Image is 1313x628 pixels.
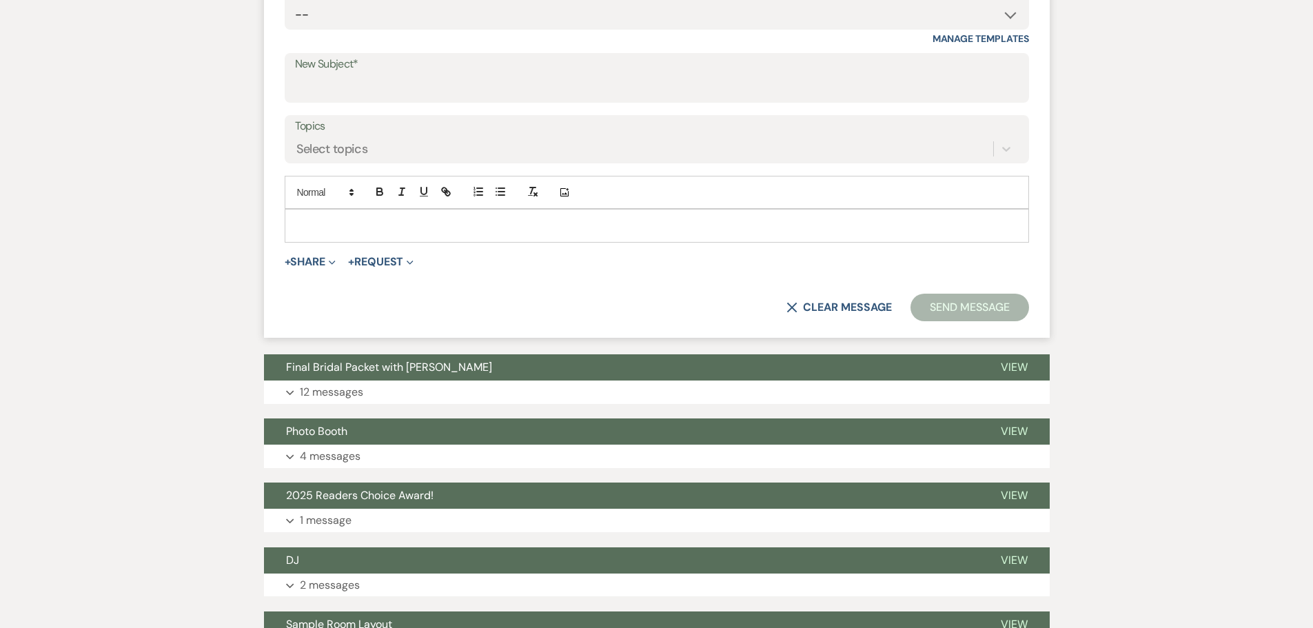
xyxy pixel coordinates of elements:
span: View [1001,488,1028,503]
button: Final Bridal Packet with [PERSON_NAME] [264,354,979,381]
p: 4 messages [300,447,360,465]
span: DJ [286,553,299,567]
span: View [1001,360,1028,374]
button: View [979,547,1050,574]
button: Share [285,256,336,267]
span: View [1001,553,1028,567]
button: DJ [264,547,979,574]
p: 12 messages [300,383,363,401]
p: 1 message [300,511,352,529]
span: 2025 Readers Choice Award! [286,488,434,503]
span: Photo Booth [286,424,347,438]
button: Send Message [910,294,1028,321]
button: View [979,418,1050,445]
p: 2 messages [300,576,360,594]
button: 12 messages [264,381,1050,404]
span: Final Bridal Packet with [PERSON_NAME] [286,360,492,374]
button: Request [348,256,414,267]
button: 2025 Readers Choice Award! [264,483,979,509]
label: Topics [295,117,1019,136]
div: Select topics [296,140,368,159]
button: 4 messages [264,445,1050,468]
button: Photo Booth [264,418,979,445]
button: 1 message [264,509,1050,532]
span: View [1001,424,1028,438]
a: Manage Templates [933,32,1029,45]
span: + [285,256,291,267]
span: + [348,256,354,267]
button: View [979,483,1050,509]
button: Clear message [786,302,891,313]
button: View [979,354,1050,381]
button: 2 messages [264,574,1050,597]
label: New Subject* [295,54,1019,74]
